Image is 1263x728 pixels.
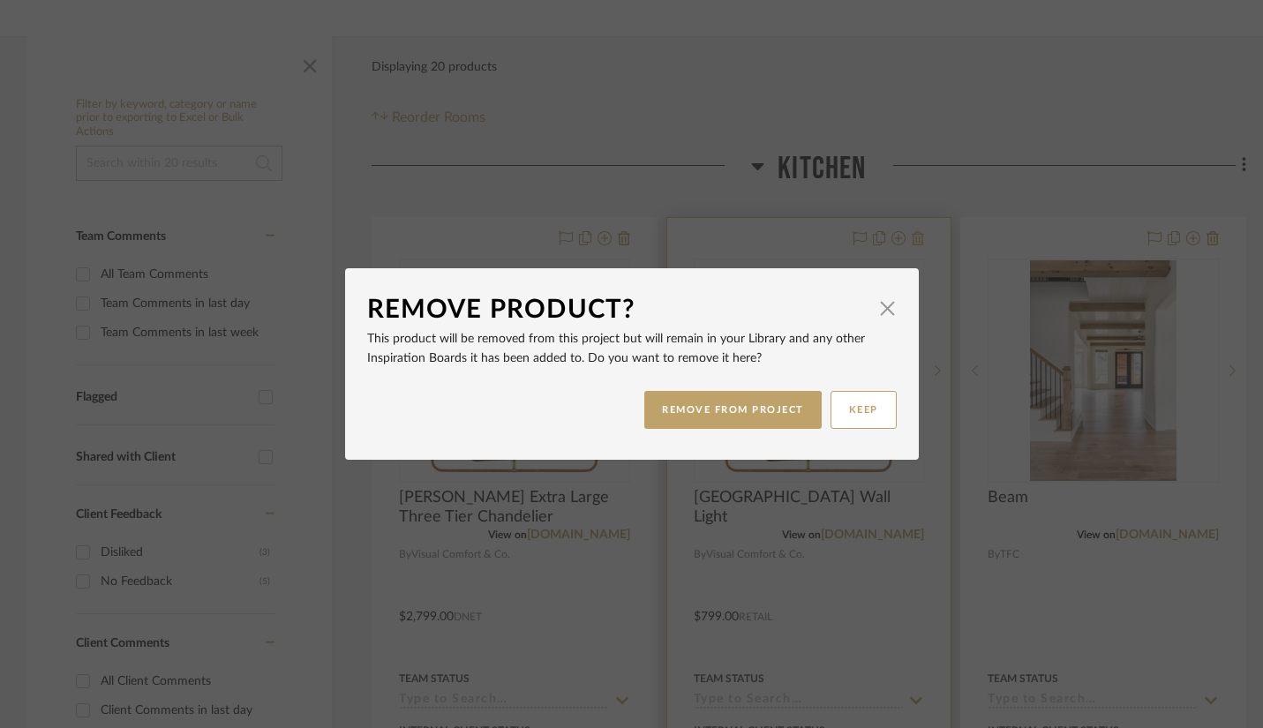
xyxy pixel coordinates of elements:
p: This product will be removed from this project but will remain in your Library and any other Insp... [367,329,897,368]
button: KEEP [831,391,897,429]
dialog-header: Remove Product? [367,290,897,329]
button: REMOVE FROM PROJECT [644,391,822,429]
button: Close [870,290,906,326]
div: Remove Product? [367,290,870,329]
